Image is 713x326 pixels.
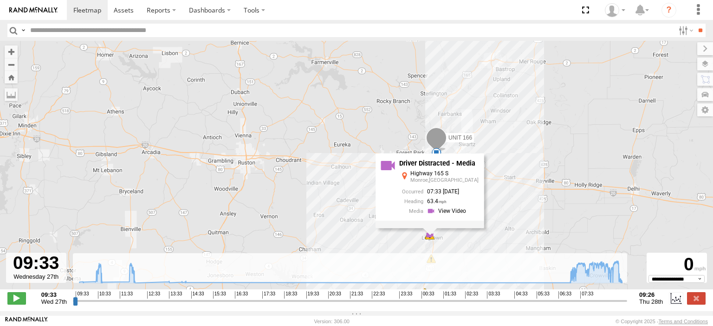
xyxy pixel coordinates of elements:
[191,291,204,299] span: 14:33
[448,134,472,141] span: UNIT 166
[76,291,89,299] span: 09:33
[5,71,18,83] button: Zoom Home
[427,206,469,215] a: View Event Media Stream
[410,177,479,183] div: Monroe,[GEOGRAPHIC_DATA]
[350,291,363,299] span: 21:33
[262,291,275,299] span: 17:33
[9,7,58,13] img: rand-logo.svg
[147,291,160,299] span: 12:33
[5,58,18,71] button: Zoom out
[639,298,663,305] span: Thu 28th Aug 2025
[306,291,319,299] span: 19:33
[580,291,593,299] span: 07:33
[169,291,182,299] span: 13:33
[687,292,706,304] label: Close
[602,3,629,17] div: David Black
[675,24,695,37] label: Search Filter Options
[659,319,708,324] a: Terms and Conditions
[648,254,706,275] div: 0
[328,291,341,299] span: 20:33
[19,24,27,37] label: Search Query
[443,291,456,299] span: 01:33
[372,291,385,299] span: 22:33
[697,103,713,116] label: Map Settings
[41,298,67,305] span: Wed 27th Aug 2025
[5,45,18,58] button: Zoom in
[284,291,297,299] span: 18:33
[41,291,67,298] strong: 09:33
[558,291,571,299] span: 06:33
[98,291,111,299] span: 10:33
[213,291,226,299] span: 15:33
[120,291,133,299] span: 11:33
[514,291,527,299] span: 04:33
[399,291,412,299] span: 23:33
[487,291,500,299] span: 03:33
[235,291,248,299] span: 16:33
[427,198,447,205] span: 63.4
[399,160,479,167] div: Driver Distracted - Media
[7,292,26,304] label: Play/Stop
[661,3,676,18] i: ?
[431,148,441,158] div: 10
[421,291,434,299] span: 00:33
[639,291,663,298] strong: 09:26
[5,317,48,326] a: Visit our Website
[465,291,478,299] span: 02:33
[314,319,350,324] div: Version: 306.00
[410,170,479,176] div: Highway 165 S
[537,291,550,299] span: 05:33
[399,188,479,194] div: 07:33 [DATE]
[5,88,18,101] label: Measure
[616,319,708,324] div: © Copyright 2025 -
